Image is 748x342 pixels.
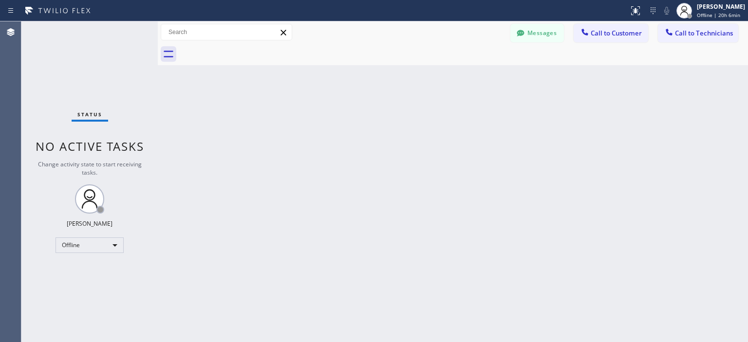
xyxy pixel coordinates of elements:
button: Messages [510,24,564,42]
div: [PERSON_NAME] [67,219,112,228]
span: No active tasks [36,138,144,154]
button: Mute [660,4,673,18]
button: Call to Technicians [658,24,738,42]
span: Change activity state to start receiving tasks. [38,160,142,177]
span: Offline | 20h 6min [697,12,740,18]
span: Call to Technicians [675,29,733,37]
div: Offline [56,237,124,253]
input: Search [161,24,292,40]
div: [PERSON_NAME] [697,2,745,11]
span: Status [77,111,102,118]
button: Call to Customer [574,24,648,42]
span: Call to Customer [591,29,642,37]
